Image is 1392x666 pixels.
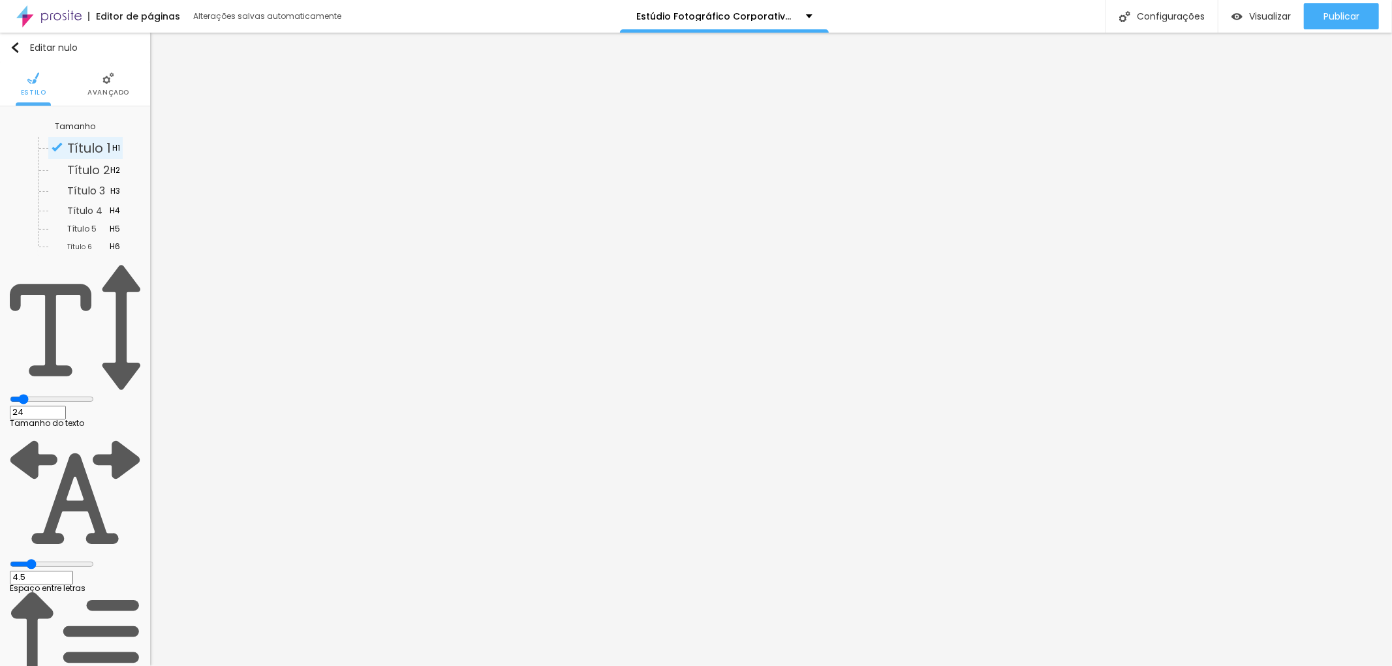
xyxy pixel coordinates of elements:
[102,72,114,84] img: Ícone
[111,185,121,196] font: H3
[68,223,97,234] font: Título 5
[87,87,129,97] font: Avançado
[21,87,46,97] font: Estilo
[1323,10,1359,23] font: Publicar
[150,33,1392,666] iframe: Editor
[1137,10,1205,23] font: Configurações
[110,205,121,216] font: H4
[52,142,63,153] img: Ícone
[68,242,93,252] font: Título 6
[68,183,106,198] font: Título 3
[10,42,20,53] img: Ícone
[10,262,140,393] img: Ícone
[111,164,121,175] font: H2
[1119,11,1130,22] img: Ícone
[27,72,39,84] img: Ícone
[10,417,84,429] font: Tamanho do texto
[193,10,341,22] font: Alterações salvas automaticamente
[30,41,78,54] font: Editar nulo
[10,583,85,594] font: Espaço entre letras
[68,162,111,178] font: Título 2
[55,121,95,132] font: Tamanho
[113,142,121,153] font: H1
[10,427,140,558] img: Ícone
[110,223,121,234] font: H5
[68,139,112,157] font: Título 1
[1249,10,1291,23] font: Visualizar
[68,204,103,217] font: Título 4
[1218,3,1304,29] button: Visualizar
[96,10,180,23] font: Editor de páginas
[1231,11,1243,22] img: view-1.svg
[110,241,121,252] font: H6
[1304,3,1379,29] button: Publicar
[636,10,916,23] font: Estúdio Fotográfico Corporativo em [GEOGRAPHIC_DATA]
